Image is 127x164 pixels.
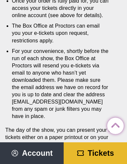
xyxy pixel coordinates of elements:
a: Back to Top [107,118,120,131]
li: The Box Office at Proctors can email you your e-tickets upon request, restrictions apply. [12,22,109,44]
li: For your convenience, shortly before the run of each show, the Box Office at Proctors will resend... [12,48,109,120]
span: Account [22,149,53,157]
span: Tickets [88,149,114,157]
